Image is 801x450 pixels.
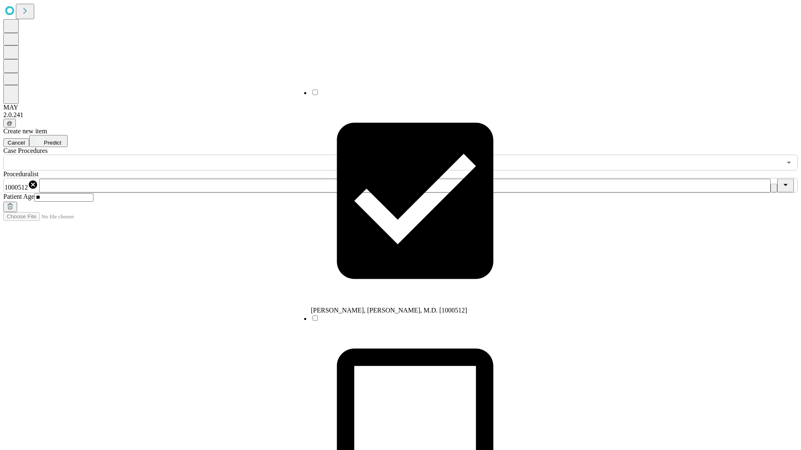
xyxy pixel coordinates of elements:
[783,157,795,168] button: Open
[771,184,777,192] button: Clear
[3,138,29,147] button: Cancel
[7,120,13,126] span: @
[3,193,34,200] span: Patient Age
[3,119,16,127] button: @
[29,135,68,147] button: Predict
[3,111,798,119] div: 2.0.241
[3,127,47,135] span: Create new item
[8,140,25,146] span: Cancel
[3,104,798,111] div: MAY
[3,170,38,177] span: Proceduralist
[5,184,28,191] span: 1000512
[311,307,467,314] span: [PERSON_NAME], [PERSON_NAME], M.D. [1000512]
[777,179,794,192] button: Close
[3,147,48,154] span: Scheduled Procedure
[44,140,61,146] span: Predict
[5,180,38,191] div: 1000512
